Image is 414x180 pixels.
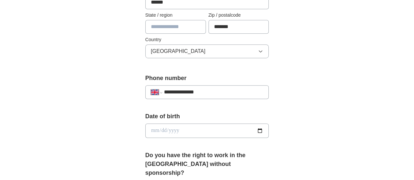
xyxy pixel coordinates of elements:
[208,12,269,19] label: Zip / postalcode
[145,12,206,19] label: State / region
[145,151,269,177] label: Do you have the right to work in the [GEOGRAPHIC_DATA] without sponsorship?
[145,112,269,121] label: Date of birth
[145,36,269,43] label: Country
[151,47,206,55] span: [GEOGRAPHIC_DATA]
[145,74,269,83] label: Phone number
[145,44,269,58] button: [GEOGRAPHIC_DATA]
